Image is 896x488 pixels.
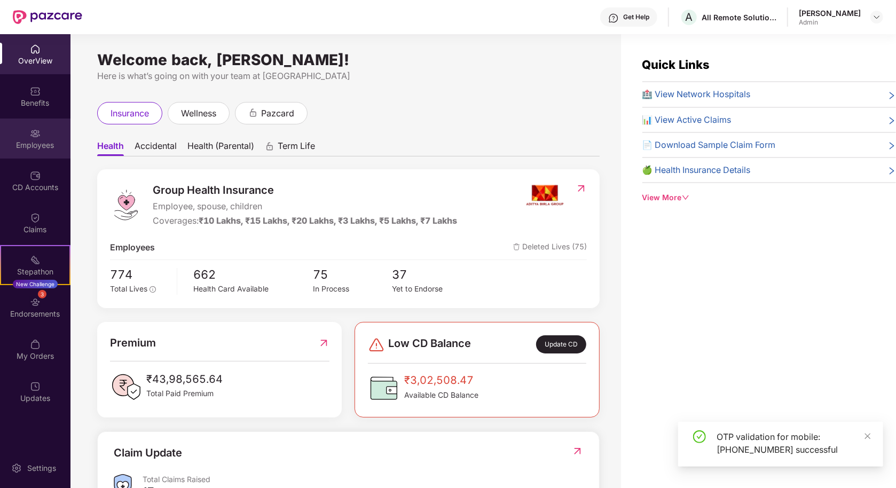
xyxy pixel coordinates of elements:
[110,335,156,351] span: Premium
[513,243,520,250] img: deleteIcon
[153,182,457,199] span: Group Health Insurance
[799,8,861,18] div: [PERSON_NAME]
[608,13,619,23] img: svg+xml;base64,PHN2ZyBpZD0iSGVscC0zMngzMiIgeG1sbnM9Imh0dHA6Ly93d3cudzMub3JnLzIwMDAvc3ZnIiB3aWR0aD...
[261,107,294,120] span: pazcard
[30,44,41,54] img: svg+xml;base64,PHN2ZyBpZD0iSG9tZSIgeG1sbnM9Imh0dHA6Ly93d3cudzMub3JnLzIwMDAvc3ZnIiB3aWR0aD0iMjAiIG...
[392,265,472,284] span: 37
[265,141,274,151] div: animation
[682,194,689,201] span: down
[864,432,871,440] span: close
[642,88,751,101] span: 🏥 View Network Hospitals
[13,10,82,24] img: New Pazcare Logo
[110,241,155,254] span: Employees
[110,285,147,293] span: Total Lives
[536,335,586,354] div: Update CD
[404,389,478,401] span: Available CD Balance
[368,372,400,404] img: CDBalanceIcon
[799,18,861,27] div: Admin
[313,265,392,284] span: 75
[404,372,478,389] span: ₹3,02,508.47
[30,212,41,223] img: svg+xml;base64,PHN2ZyBpZD0iQ2xhaW0iIHhtbG5zPSJodHRwOi8vd3d3LnczLm9yZy8yMDAwL3N2ZyIgd2lkdGg9IjIwIi...
[146,388,223,399] span: Total Paid Premium
[887,166,896,177] span: right
[13,280,58,288] div: New Challenge
[97,69,600,83] div: Here is what’s going on with your team at [GEOGRAPHIC_DATA]
[887,115,896,127] span: right
[30,255,41,265] img: svg+xml;base64,PHN2ZyB4bWxucz0iaHR0cDovL3d3dy53My5vcmcvMjAwMC9zdmciIHdpZHRoPSIyMSIgaGVpZ2h0PSIyMC...
[110,189,142,221] img: logo
[576,183,587,194] img: RedirectIcon
[97,140,124,156] span: Health
[30,339,41,350] img: svg+xml;base64,PHN2ZyBpZD0iTXlfT3JkZXJzIiBkYXRhLW5hbWU9Ik15IE9yZGVycyIgeG1sbnM9Imh0dHA6Ly93d3cudz...
[110,265,170,284] span: 774
[146,371,223,388] span: ₹43,98,565.64
[30,170,41,181] img: svg+xml;base64,PHN2ZyBpZD0iQ0RfQWNjb3VudHMiIGRhdGEtbmFtZT0iQ0QgQWNjb3VudHMiIHhtbG5zPSJodHRwOi8vd3...
[873,13,881,21] img: svg+xml;base64,PHN2ZyBpZD0iRHJvcGRvd24tMzJ4MzIiIHhtbG5zPSJodHRwOi8vd3d3LnczLm9yZy8yMDAwL3N2ZyIgd2...
[24,463,59,474] div: Settings
[30,128,41,139] img: svg+xml;base64,PHN2ZyBpZD0iRW1wbG95ZWVzIiB4bWxucz0iaHR0cDovL3d3dy53My5vcmcvMjAwMC9zdmciIHdpZHRoPS...
[181,107,216,120] span: wellness
[150,286,156,293] span: info-circle
[318,335,329,351] img: RedirectIcon
[1,266,69,277] div: Stepathon
[693,430,706,443] span: check-circle
[623,13,649,21] div: Get Help
[143,474,583,484] div: Total Claims Raised
[30,297,41,308] img: svg+xml;base64,PHN2ZyBpZD0iRW5kb3JzZW1lbnRzIiB4bWxucz0iaHR0cDovL3d3dy53My5vcmcvMjAwMC9zdmciIHdpZH...
[388,335,471,354] span: Low CD Balance
[686,11,693,23] span: A
[187,140,254,156] span: Health (Parental)
[392,284,472,295] div: Yet to Endorse
[525,182,565,209] img: insurerIcon
[193,284,312,295] div: Health Card Available
[11,463,22,474] img: svg+xml;base64,PHN2ZyBpZD0iU2V0dGluZy0yMHgyMCIgeG1sbnM9Imh0dHA6Ly93d3cudzMub3JnLzIwMDAvc3ZnIiB3aW...
[717,430,870,456] div: OTP validation for mobile: [PHONE_NUMBER] successful
[642,58,710,72] span: Quick Links
[572,446,583,456] img: RedirectIcon
[642,138,776,152] span: 📄 Download Sample Claim Form
[153,200,457,213] span: Employee, spouse, children
[368,336,385,353] img: svg+xml;base64,PHN2ZyBpZD0iRGFuZ2VyLTMyeDMyIiB4bWxucz0iaHR0cDovL3d3dy53My5vcmcvMjAwMC9zdmciIHdpZH...
[38,290,46,298] div: 3
[97,56,600,64] div: Welcome back, [PERSON_NAME]!
[887,90,896,101] span: right
[30,86,41,97] img: svg+xml;base64,PHN2ZyBpZD0iQmVuZWZpdHMiIHhtbG5zPSJodHRwOi8vd3d3LnczLm9yZy8yMDAwL3N2ZyIgd2lkdGg9Ij...
[702,12,776,22] div: All Remote Solutions Private Limited
[887,140,896,152] span: right
[248,108,258,117] div: animation
[153,214,457,227] div: Coverages:
[642,113,732,127] span: 📊 View Active Claims
[110,371,142,403] img: PaidPremiumIcon
[513,241,587,254] span: Deleted Lives (75)
[193,265,312,284] span: 662
[278,140,315,156] span: Term Life
[30,381,41,392] img: svg+xml;base64,PHN2ZyBpZD0iVXBkYXRlZCIgeG1sbnM9Imh0dHA6Ly93d3cudzMub3JnLzIwMDAvc3ZnIiB3aWR0aD0iMj...
[135,140,177,156] span: Accidental
[642,163,751,177] span: 🍏 Health Insurance Details
[114,445,182,461] div: Claim Update
[111,107,149,120] span: insurance
[199,216,457,226] span: ₹10 Lakhs, ₹15 Lakhs, ₹20 Lakhs, ₹3 Lakhs, ₹5 Lakhs, ₹7 Lakhs
[642,192,896,203] div: View More
[313,284,392,295] div: In Process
